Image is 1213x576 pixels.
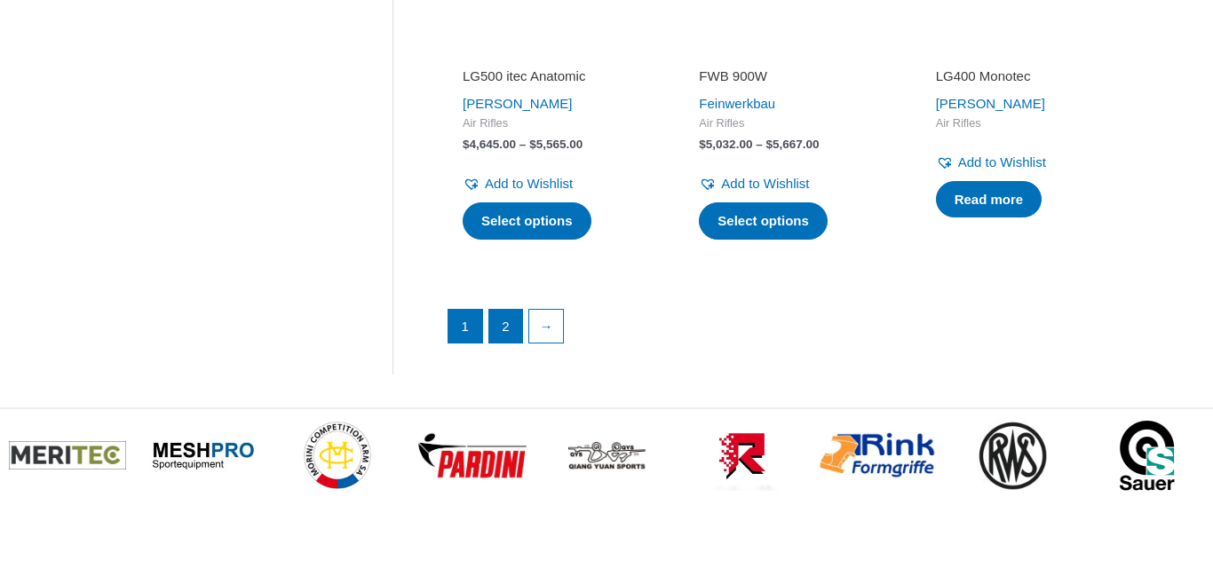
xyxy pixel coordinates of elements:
[936,67,1122,91] a: LG400 Monotec
[765,138,773,151] span: $
[463,116,649,131] span: Air Rifles
[448,310,482,343] span: Page 1
[936,181,1043,218] a: Select options for “LG400 Monotec”
[699,202,828,240] a: Select options for “FWB 900W”
[699,138,752,151] bdi: 5,032.00
[756,138,763,151] span: –
[489,310,523,343] a: Page 2
[463,138,516,151] bdi: 4,645.00
[936,116,1122,131] span: Air Rifles
[699,67,885,91] a: FWB 900W
[529,138,583,151] bdi: 5,565.00
[699,96,775,111] a: Feinwerkbau
[529,310,563,343] a: →
[519,138,527,151] span: –
[463,67,649,91] a: LG500 itec Anatomic
[699,138,706,151] span: $
[699,43,885,64] iframe: Customer reviews powered by Trustpilot
[485,176,573,191] span: Add to Wishlist
[699,67,885,85] h2: FWB 900W
[936,43,1122,64] iframe: Customer reviews powered by Trustpilot
[463,202,591,240] a: Select options for “LG500 itec Anatomic”
[463,67,649,85] h2: LG500 itec Anatomic
[463,96,572,111] a: [PERSON_NAME]
[765,138,819,151] bdi: 5,667.00
[463,171,573,196] a: Add to Wishlist
[936,150,1046,175] a: Add to Wishlist
[699,171,809,196] a: Add to Wishlist
[463,43,649,64] iframe: Customer reviews powered by Trustpilot
[447,309,1138,353] nav: Product Pagination
[936,67,1122,85] h2: LG400 Monotec
[699,116,885,131] span: Air Rifles
[958,154,1046,170] span: Add to Wishlist
[721,176,809,191] span: Add to Wishlist
[463,138,470,151] span: $
[936,96,1045,111] a: [PERSON_NAME]
[529,138,536,151] span: $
